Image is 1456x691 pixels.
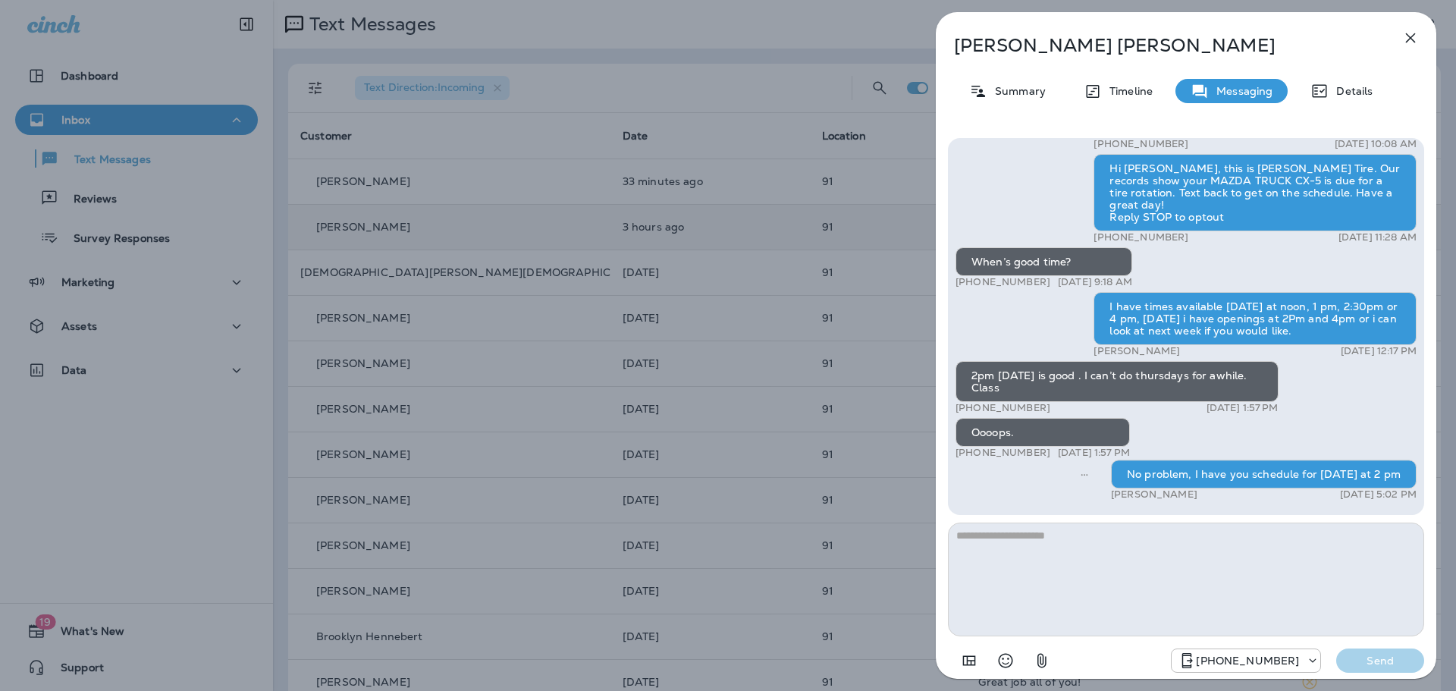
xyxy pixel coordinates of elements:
[987,85,1046,97] p: Summary
[1340,488,1417,501] p: [DATE] 5:02 PM
[1329,85,1373,97] p: Details
[1058,447,1130,459] p: [DATE] 1:57 PM
[1341,345,1417,357] p: [DATE] 12:17 PM
[955,361,1279,402] div: 2pm [DATE] is good . I can’t do thursdays for awhile. Class
[1094,292,1417,345] div: I have times available [DATE] at noon, 1 pm, 2:30pm or 4 pm, [DATE] i have openings at 2Pm and 4p...
[1335,138,1417,150] p: [DATE] 10:08 AM
[1081,466,1088,480] span: Sent
[1111,488,1197,501] p: [PERSON_NAME]
[1094,345,1180,357] p: [PERSON_NAME]
[954,35,1368,56] p: [PERSON_NAME] [PERSON_NAME]
[955,418,1130,447] div: Oooops.
[1196,655,1299,667] p: [PHONE_NUMBER]
[1207,402,1279,414] p: [DATE] 1:57 PM
[955,447,1050,459] p: [PHONE_NUMBER]
[1209,85,1272,97] p: Messaging
[954,645,984,676] button: Add in a premade template
[1094,154,1417,231] div: Hi [PERSON_NAME], this is [PERSON_NAME] Tire. Our records show your MAZDA TRUCK CX-5 is due for a...
[1094,231,1188,243] p: [PHONE_NUMBER]
[1111,460,1417,488] div: No problem, I have you schedule for [DATE] at 2 pm
[955,402,1050,414] p: [PHONE_NUMBER]
[1338,231,1417,243] p: [DATE] 11:28 AM
[1172,652,1320,670] div: +1 (330) 521-2826
[955,247,1132,276] div: When’s good time?
[1094,138,1188,150] p: [PHONE_NUMBER]
[1102,85,1153,97] p: Timeline
[955,276,1050,288] p: [PHONE_NUMBER]
[990,645,1021,676] button: Select an emoji
[1058,276,1132,288] p: [DATE] 9:18 AM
